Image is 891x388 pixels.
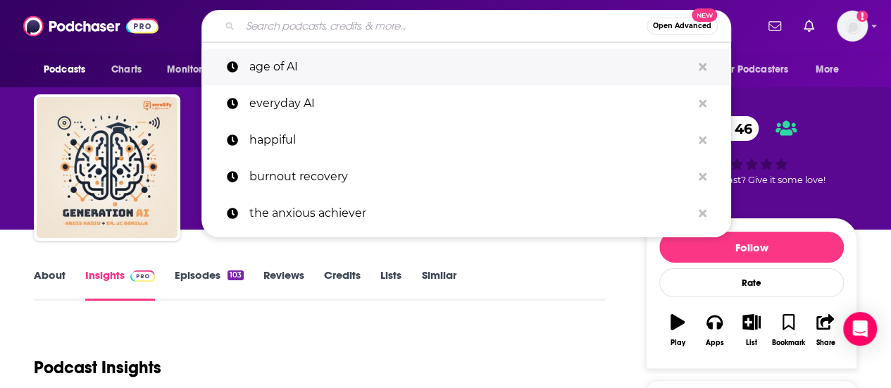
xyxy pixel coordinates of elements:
img: Podchaser Pro [130,270,155,282]
p: happiful [249,122,692,158]
div: 46Good podcast? Give it some love! [646,107,857,194]
h1: Podcast Insights [34,357,161,378]
a: Lists [380,268,401,301]
img: Podchaser - Follow, Share and Rate Podcasts [23,13,158,39]
div: List [746,339,757,347]
span: Good podcast? Give it some love! [678,175,825,185]
div: Search podcasts, credits, & more... [201,10,731,42]
a: Charts [102,56,150,83]
div: Apps [706,339,724,347]
span: New [692,8,717,22]
button: Apps [696,305,733,356]
button: Share [807,305,844,356]
a: Similar [421,268,456,301]
button: Play [659,305,696,356]
button: open menu [157,56,235,83]
span: 46 [721,116,759,141]
button: Show profile menu [837,11,868,42]
button: List [733,305,770,356]
div: Share [816,339,835,347]
a: Reviews [263,268,304,301]
span: Podcasts [44,60,85,80]
a: burnout recovery [201,158,731,195]
span: More [816,60,840,80]
a: everyday AI [201,85,731,122]
button: open menu [806,56,857,83]
span: Charts [111,60,142,80]
a: age of AI [201,49,731,85]
a: Credits [324,268,361,301]
a: 46 [706,116,759,141]
button: Bookmark [770,305,806,356]
button: open menu [711,56,809,83]
button: open menu [34,56,104,83]
img: Generation AI [37,97,177,238]
a: Show notifications dropdown [763,14,787,38]
svg: Add a profile image [856,11,868,22]
div: 103 [228,270,244,280]
input: Search podcasts, credits, & more... [240,15,647,37]
img: User Profile [837,11,868,42]
span: Monitoring [167,60,217,80]
button: Open AdvancedNew [647,18,718,35]
a: About [34,268,66,301]
button: Follow [659,232,844,263]
p: burnout recovery [249,158,692,195]
a: Episodes103 [175,268,244,301]
span: Logged in as tfnewsroom [837,11,868,42]
a: the anxious achiever [201,195,731,232]
p: everyday AI [249,85,692,122]
span: Open Advanced [653,23,711,30]
p: age of AI [249,49,692,85]
span: For Podcasters [721,60,788,80]
div: Play [671,339,685,347]
div: Rate [659,268,844,297]
div: Open Intercom Messenger [843,312,877,346]
div: Bookmark [772,339,805,347]
a: happiful [201,122,731,158]
p: the anxious achiever [249,195,692,232]
a: Show notifications dropdown [798,14,820,38]
a: InsightsPodchaser Pro [85,268,155,301]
